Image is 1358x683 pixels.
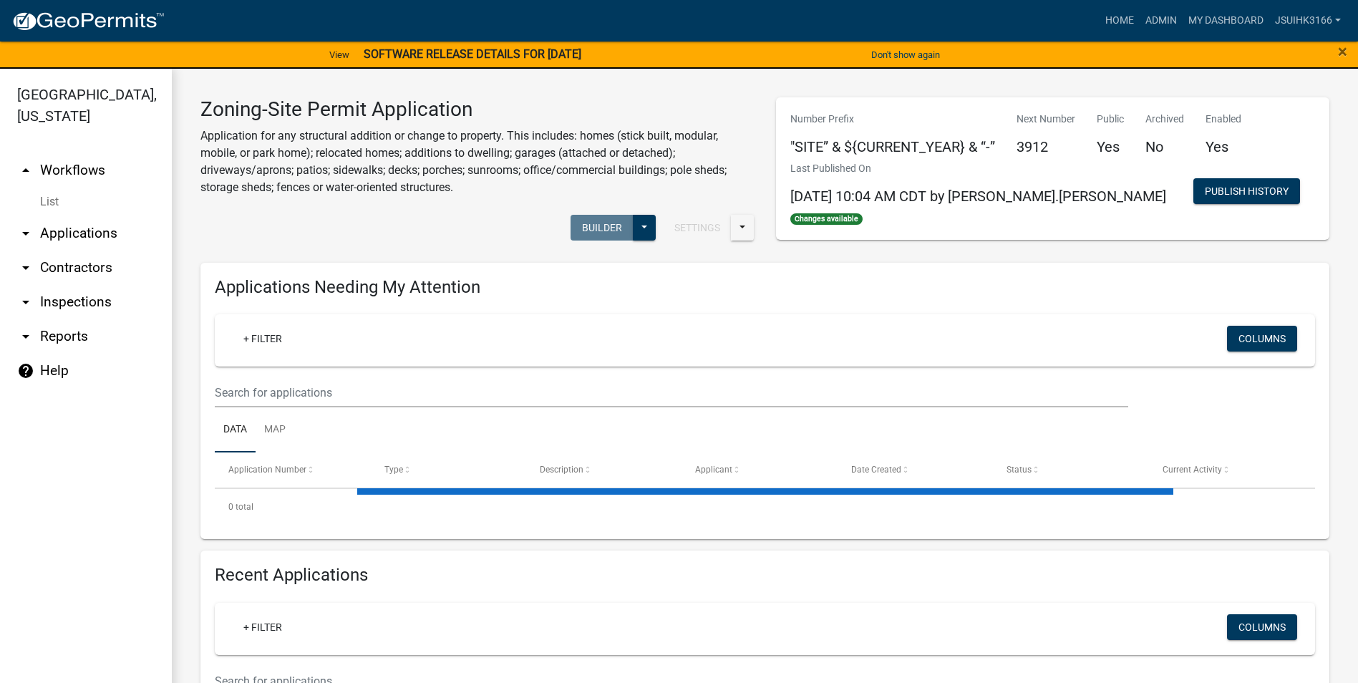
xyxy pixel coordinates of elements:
span: Date Created [851,465,901,475]
datatable-header-cell: Description [526,452,682,487]
button: Settings [663,215,732,241]
a: Admin [1140,7,1183,34]
span: Status [1007,465,1032,475]
p: Enabled [1206,112,1241,127]
p: Application for any structural addition or change to property. This includes: homes (stick built,... [200,127,755,196]
i: arrow_drop_down [17,259,34,276]
datatable-header-cell: Date Created [838,452,993,487]
strong: SOFTWARE RELEASE DETAILS FOR [DATE] [364,47,581,61]
span: Application Number [228,465,306,475]
h3: Zoning-Site Permit Application [200,97,755,122]
datatable-header-cell: Application Number [215,452,370,487]
a: View [324,43,355,67]
p: Number Prefix [790,112,995,127]
button: Publish History [1193,178,1300,204]
h5: Yes [1206,138,1241,155]
h5: 3912 [1017,138,1075,155]
span: [DATE] 10:04 AM CDT by [PERSON_NAME].[PERSON_NAME] [790,188,1166,205]
datatable-header-cell: Applicant [682,452,837,487]
p: Public [1097,112,1124,127]
a: Data [215,407,256,453]
span: Changes available [790,213,863,225]
a: Map [256,407,294,453]
button: Don't show again [865,43,946,67]
h4: Recent Applications [215,565,1315,586]
h5: No [1145,138,1184,155]
h5: Yes [1097,138,1124,155]
span: Applicant [695,465,732,475]
i: arrow_drop_down [17,328,34,345]
span: Description [540,465,583,475]
h5: "SITE” & ${CURRENT_YEAR} & “-” [790,138,995,155]
i: arrow_drop_down [17,294,34,311]
p: Last Published On [790,161,1166,176]
datatable-header-cell: Status [993,452,1148,487]
i: arrow_drop_up [17,162,34,179]
span: × [1338,42,1347,62]
span: Type [384,465,403,475]
a: + Filter [232,326,294,352]
datatable-header-cell: Type [370,452,525,487]
h4: Applications Needing My Attention [215,277,1315,298]
button: Close [1338,43,1347,60]
i: arrow_drop_down [17,225,34,242]
input: Search for applications [215,378,1128,407]
i: help [17,362,34,379]
span: Current Activity [1163,465,1222,475]
a: + Filter [232,614,294,640]
button: Builder [571,215,634,241]
datatable-header-cell: Current Activity [1149,452,1304,487]
a: Jsuihk3166 [1269,7,1347,34]
p: Archived [1145,112,1184,127]
div: 0 total [215,489,1315,525]
p: Next Number [1017,112,1075,127]
a: Home [1100,7,1140,34]
a: My Dashboard [1183,7,1269,34]
wm-modal-confirm: Workflow Publish History [1193,186,1300,198]
button: Columns [1227,326,1297,352]
button: Columns [1227,614,1297,640]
